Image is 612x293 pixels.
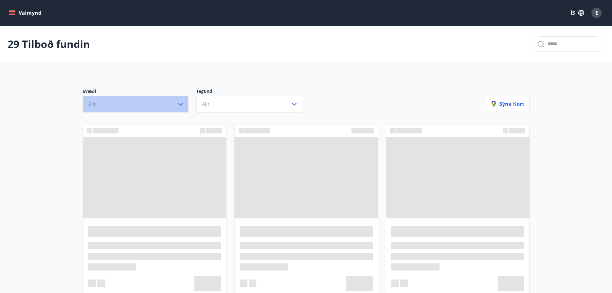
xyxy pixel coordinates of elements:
[486,96,530,112] button: Sýna kort
[196,96,302,113] button: Allt
[595,9,598,16] span: E
[8,37,90,51] p: 29 Tilboð fundin
[589,5,604,21] button: E
[83,88,196,96] p: Svæði
[202,101,209,108] span: Allt
[8,7,44,19] button: menu
[196,88,310,96] p: Tegund
[88,101,96,108] span: Allt
[492,100,524,107] p: Sýna kort
[83,96,189,113] button: Allt
[567,7,588,19] button: ÍS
